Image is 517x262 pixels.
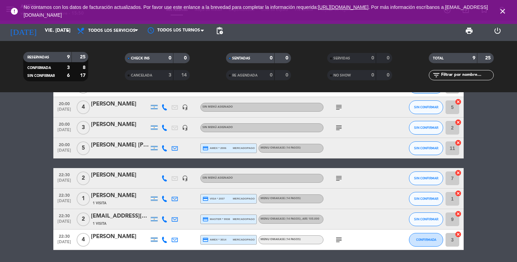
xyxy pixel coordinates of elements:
strong: 0 [270,73,273,78]
span: MENU OMAKASE (14 PASOS) [261,197,301,200]
span: CONFIRMADA [27,66,51,70]
strong: 0 [387,56,391,60]
button: SIN CONFIRMAR [409,212,443,226]
i: subject [335,236,343,244]
i: error [10,7,18,15]
strong: 0 [371,73,374,78]
span: No contamos con los datos de facturación actualizados. Por favor use este enlance a la brevedad p... [24,4,488,18]
span: NO SHOW [333,74,351,77]
span: print [465,27,473,35]
span: 22:30 [56,170,73,178]
button: SIN CONFIRMAR [409,100,443,114]
span: 2 [77,212,90,226]
span: Sin menú asignado [202,177,233,179]
span: 20:00 [56,120,73,128]
input: Filtrar por nombre... [440,71,493,79]
i: cancel [455,169,462,176]
i: credit_card [202,145,209,151]
span: [DATE] [56,148,73,156]
div: [EMAIL_ADDRESS][DOMAIN_NAME] [91,212,149,221]
span: [DATE] [56,128,73,136]
span: RE AGENDADA [232,74,257,77]
strong: 0 [286,56,290,60]
span: SIN CONFIRMAR [414,217,438,221]
strong: 25 [80,55,87,59]
span: [DATE] [56,178,73,186]
span: SERVIDAS [333,57,350,60]
span: CHECK INS [131,57,150,60]
i: credit_card [202,216,209,222]
span: mercadopago [233,237,255,242]
span: [DATE] [56,107,73,115]
i: cancel [455,210,462,217]
span: SENTADAS [232,57,250,60]
div: [PERSON_NAME] [91,191,149,200]
span: CANCELADA [131,74,152,77]
span: SIN CONFIRMAR [414,146,438,150]
div: [PERSON_NAME] [91,120,149,129]
span: mercadopago [233,217,255,221]
strong: 0 [286,73,290,78]
strong: 3 [169,73,171,78]
i: cancel [455,139,462,146]
span: amex * 2006 [202,145,226,151]
i: subject [335,124,343,132]
span: master * 9938 [202,216,230,222]
div: [PERSON_NAME] [91,171,149,180]
span: mercadopago [233,146,255,150]
span: 4 [77,233,90,247]
span: 22:30 [56,232,73,240]
i: credit_card [202,196,209,202]
i: arrow_drop_down [64,27,72,35]
strong: 9 [67,55,70,59]
span: Todos los servicios [88,28,135,33]
span: MENU OMAKASE (14 PASOS) [261,238,301,241]
button: SIN CONFIRMAR [409,121,443,135]
button: CONFIRMADA [409,233,443,247]
i: cancel [455,231,462,238]
span: Sin menú asignado [202,106,233,108]
span: Sin menú asignado [202,126,233,129]
span: [DATE] [56,199,73,207]
span: pending_actions [215,27,224,35]
span: SIN CONFIRMAR [414,105,438,109]
span: [DATE] [56,219,73,227]
div: [PERSON_NAME] [91,232,149,241]
strong: 14 [181,73,188,78]
span: SIN CONFIRMAR [414,126,438,129]
span: 1 Visita [93,221,106,226]
span: 4 [77,100,90,114]
i: cancel [455,119,462,126]
span: 2 [77,171,90,185]
span: 20:00 [56,140,73,148]
strong: 3 [67,65,70,70]
i: close [499,7,507,15]
span: 22:30 [56,191,73,199]
a: [URL][DOMAIN_NAME] [318,4,369,10]
span: SIN CONFIRMAR [414,176,438,180]
strong: 6 [67,73,70,78]
span: mercadopago [233,196,255,201]
span: , ARS 105.000 [301,218,319,220]
i: headset_mic [182,175,188,181]
span: RESERVADAS [27,56,49,59]
strong: 0 [169,56,171,60]
strong: 0 [184,56,188,60]
div: [PERSON_NAME] [91,100,149,109]
a: . Por más información escríbanos a [EMAIL_ADDRESS][DOMAIN_NAME] [24,4,488,18]
i: power_settings_new [493,27,502,35]
span: 1 [77,192,90,206]
span: amex * 3014 [202,237,226,243]
i: headset_mic [182,104,188,110]
span: 3 [77,121,90,135]
span: 20:00 [56,99,73,107]
div: LOG OUT [483,20,512,41]
span: [DATE] [56,240,73,248]
span: CONFIRMADA [416,238,436,242]
div: [PERSON_NAME] [PERSON_NAME] [91,141,149,150]
i: subject [335,174,343,182]
strong: 0 [371,56,374,60]
span: MENU OMAKASE (14 PASOS) [261,147,301,149]
button: SIN CONFIRMAR [409,171,443,185]
span: SIN CONFIRMAR [27,74,55,78]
